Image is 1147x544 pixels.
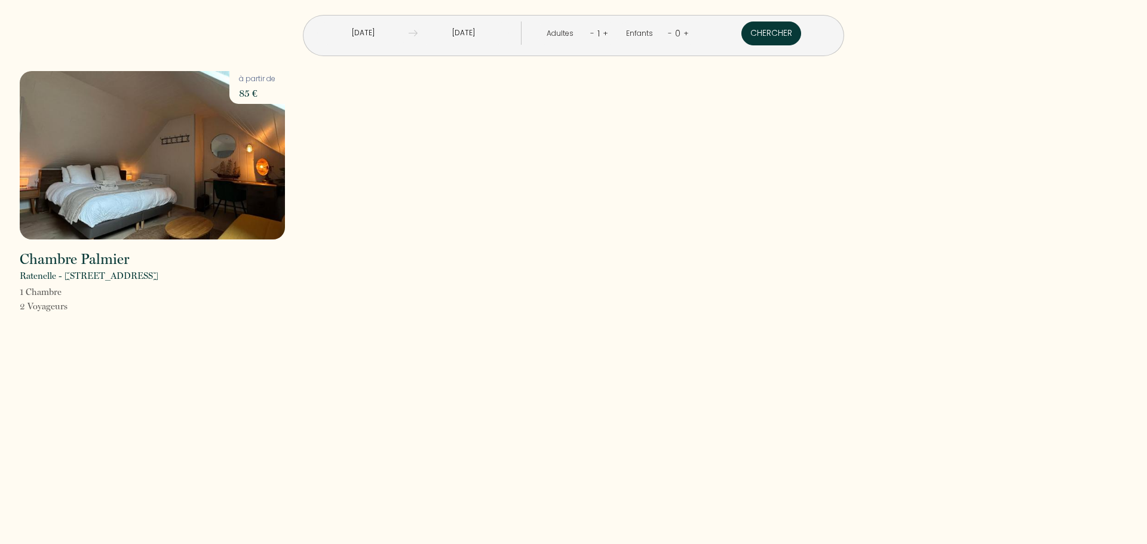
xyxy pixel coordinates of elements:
[668,27,672,39] a: -
[409,29,418,38] img: guests
[547,28,578,39] div: Adultes
[64,301,68,312] span: s
[20,71,285,239] img: rental-image
[20,269,158,283] p: Ratenelle - [STREET_ADDRESS]
[20,299,68,314] p: 2 Voyageur
[20,285,68,299] p: 1 Chambre
[626,28,657,39] div: Enfants
[239,85,275,102] p: 85 €
[418,21,509,45] input: Départ
[590,27,594,39] a: -
[672,24,683,43] div: 0
[594,24,603,43] div: 1
[683,27,689,39] a: +
[239,73,275,85] p: à partir de
[741,21,801,45] button: Chercher
[317,21,409,45] input: Arrivée
[20,252,129,266] h2: Chambre Palmier
[603,27,608,39] a: +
